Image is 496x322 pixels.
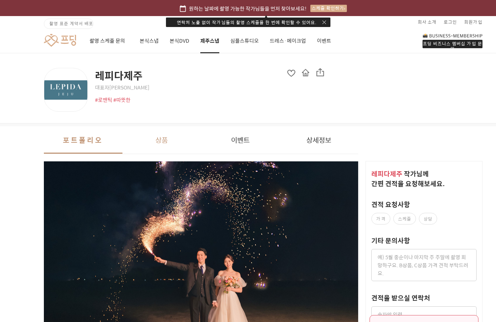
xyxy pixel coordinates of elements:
[49,20,93,27] span: 촬영 표준 계약서 배포
[166,18,330,27] div: 연락처 노출 없이 작가님들의 촬영 스케줄을 한 번에 확인할 수 있어요.
[419,213,437,225] label: 상담
[23,242,27,248] span: 홈
[48,231,94,250] a: 대화
[95,96,130,104] span: #로맨틱 #따뜻한
[423,33,482,48] a: 프딩 비즈니스 멤버십 가입 문의
[170,28,189,53] a: 본식DVD
[2,231,48,250] a: 홈
[90,28,129,53] a: 촬영 스케줄 문의
[67,243,76,249] span: 대화
[189,4,307,12] span: 원하는 날짜에 촬영 가능한 작가님들을 먼저 찾아보세요!
[418,16,436,28] a: 회사 소개
[444,16,457,28] a: 로그인
[371,213,390,225] label: 가격
[423,40,482,48] div: 프딩 비즈니스 멤버십 가입 문의
[270,28,306,53] a: 드레스·메이크업
[464,16,482,28] a: 회원가입
[140,28,159,53] a: 본식스냅
[317,28,331,53] a: 이벤트
[371,169,445,188] span: 작가 님께 간편 견적을 요청해보세요.
[44,126,122,154] button: 포트폴리오
[230,28,259,53] a: 심플스튜디오
[371,293,430,303] label: 견적을 받으실 연락처
[371,235,410,245] label: 기타 문의사항
[280,126,358,154] button: 상세정보
[200,28,219,53] a: 제주스냅
[122,126,201,154] button: 상품
[94,231,140,250] a: 설정
[95,84,325,91] span: 대표자 [PERSON_NAME]
[201,126,280,154] button: 이벤트
[371,169,402,179] span: 레피다제주
[113,242,122,248] span: 설정
[371,199,410,209] label: 견적 요청사항
[393,213,416,225] label: 스케줄
[95,68,325,83] span: 레피다제주
[44,19,94,29] a: 촬영 표준 계약서 배포
[310,5,347,12] div: 스케줄 확인하기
